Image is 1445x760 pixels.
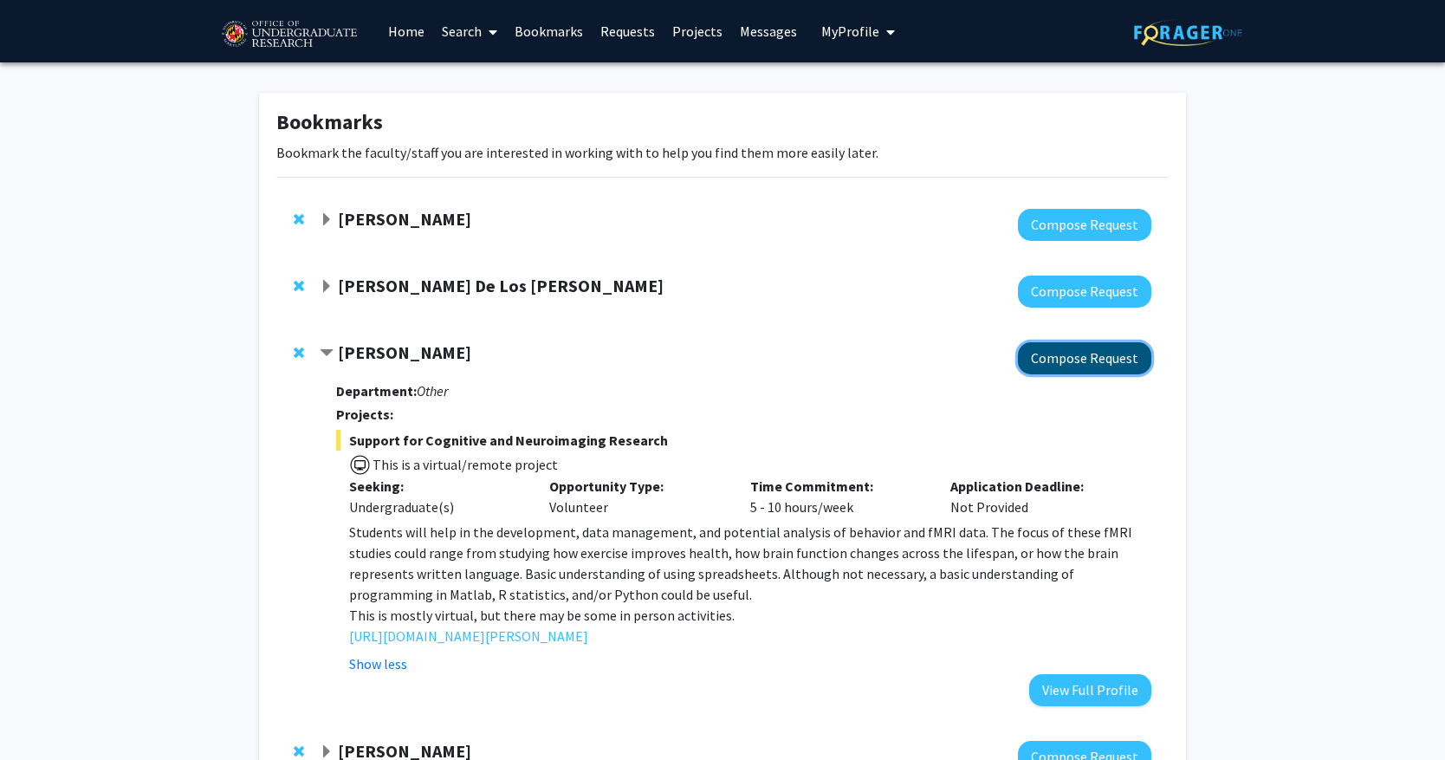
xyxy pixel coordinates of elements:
button: Show less [349,653,407,674]
span: Students will help in the development, data management, and potential analysis of behavior and fM... [349,523,1132,603]
strong: [PERSON_NAME] [338,208,471,230]
span: Contract Jeremy Purcell Bookmark [320,347,334,361]
a: Projects [664,1,731,62]
button: Compose Request to Andres De Los Reyes [1018,276,1151,308]
a: Search [433,1,506,62]
span: This is a virtual/remote project [371,456,558,473]
p: Application Deadline: [950,476,1125,497]
span: Expand Yasmeen Faroqi-Shah Bookmark [320,213,334,227]
span: Expand Andres De Los Reyes Bookmark [320,280,334,294]
span: Expand Rochelle Newman Bookmark [320,745,334,759]
a: Messages [731,1,806,62]
span: Remove Yasmeen Faroqi-Shah from bookmarks [294,212,304,226]
strong: Department: [336,382,417,399]
div: Undergraduate(s) [349,497,524,517]
i: Other [417,382,448,399]
button: Compose Request to Jeremy Purcell [1018,342,1151,374]
button: Compose Request to Yasmeen Faroqi-Shah [1018,209,1151,241]
strong: [PERSON_NAME] [338,341,471,363]
p: This is mostly virtual, but there may be some in person activities. [349,605,1151,626]
p: Time Commitment: [750,476,925,497]
div: 5 - 10 hours/week [737,476,938,517]
h1: Bookmarks [276,110,1169,135]
p: Opportunity Type: [549,476,724,497]
p: Seeking: [349,476,524,497]
span: Remove Rochelle Newman from bookmarks [294,744,304,758]
strong: Projects: [336,406,393,423]
img: University of Maryland Logo [216,13,362,56]
span: Support for Cognitive and Neuroimaging Research [336,430,1151,451]
button: View Full Profile [1029,674,1151,706]
iframe: To enrich screen reader interactions, please activate Accessibility in Grammarly extension settings [13,682,74,747]
img: ForagerOne Logo [1134,19,1242,46]
span: My Profile [821,23,879,40]
p: Bookmark the faculty/staff you are interested in working with to help you find them more easily l... [276,142,1169,163]
a: Bookmarks [506,1,592,62]
a: [URL][DOMAIN_NAME][PERSON_NAME] [349,626,588,646]
strong: [PERSON_NAME] De Los [PERSON_NAME] [338,275,664,296]
span: Remove Andres De Los Reyes from bookmarks [294,279,304,293]
div: Volunteer [536,476,737,517]
a: Requests [592,1,664,62]
span: Remove Jeremy Purcell from bookmarks [294,346,304,360]
div: Not Provided [937,476,1138,517]
a: Home [379,1,433,62]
